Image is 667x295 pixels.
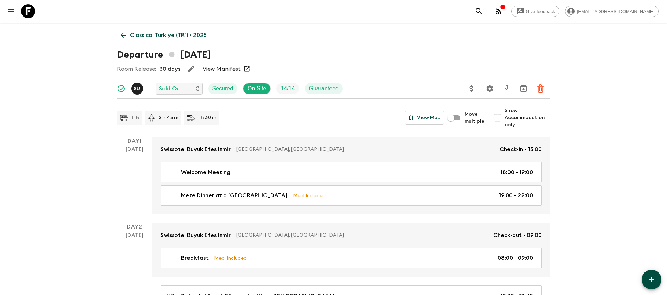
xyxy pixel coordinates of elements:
[498,254,533,262] p: 08:00 - 09:00
[505,107,550,128] span: Show Accommodation only
[248,84,266,93] p: On Site
[181,254,209,262] p: Breakfast
[203,65,241,72] a: View Manifest
[309,84,339,93] p: Guaranteed
[464,82,479,96] button: Update Price, Early Bird Discount and Costs
[522,9,559,14] span: Give feedback
[517,82,531,96] button: Archive (Completed, Cancelled or Unsynced Departures only)
[500,145,542,154] p: Check-in - 15:00
[4,4,18,18] button: menu
[130,31,207,39] p: Classical Türkiye (TR1) • 2025
[293,192,326,199] p: Meal Included
[236,232,488,239] p: [GEOGRAPHIC_DATA], [GEOGRAPHIC_DATA]
[565,6,659,17] div: [EMAIL_ADDRESS][DOMAIN_NAME]
[464,111,485,125] span: Move multiple
[214,254,247,262] p: Meal Included
[483,82,497,96] button: Settings
[134,86,140,91] p: S U
[117,48,210,62] h1: Departure [DATE]
[117,137,152,145] p: Day 1
[126,145,143,214] div: [DATE]
[500,82,514,96] button: Download CSV
[131,85,145,90] span: Sefa Uz
[161,185,542,206] a: Meze Dinner at a [GEOGRAPHIC_DATA]Meal Included19:00 - 22:00
[243,83,271,94] div: On Site
[161,145,231,154] p: Swissotel Buyuk Efes Izmir
[500,168,533,177] p: 18:00 - 19:00
[117,65,156,73] p: Room Release:
[472,4,486,18] button: search adventures
[212,84,233,93] p: Secured
[181,191,287,200] p: Meze Dinner at a [GEOGRAPHIC_DATA]
[511,6,559,17] a: Give feedback
[281,84,295,93] p: 14 / 14
[152,137,550,162] a: Swissotel Buyuk Efes Izmir[GEOGRAPHIC_DATA], [GEOGRAPHIC_DATA]Check-in - 15:00
[405,111,444,125] button: View Map
[499,191,533,200] p: 19:00 - 22:00
[131,114,139,121] p: 11 h
[117,223,152,231] p: Day 2
[159,84,182,93] p: Sold Out
[160,65,180,73] p: 30 days
[117,28,211,42] a: Classical Türkiye (TR1) • 2025
[236,146,494,153] p: [GEOGRAPHIC_DATA], [GEOGRAPHIC_DATA]
[161,231,231,239] p: Swissotel Buyuk Efes Izmir
[131,83,145,95] button: SU
[208,83,238,94] div: Secured
[117,84,126,93] svg: Synced Successfully
[181,168,230,177] p: Welcome Meeting
[533,82,547,96] button: Delete
[493,231,542,239] p: Check-out - 09:00
[573,9,658,14] span: [EMAIL_ADDRESS][DOMAIN_NAME]
[161,248,542,268] a: BreakfastMeal Included08:00 - 09:00
[161,162,542,182] a: Welcome Meeting18:00 - 19:00
[276,83,299,94] div: Trip Fill
[159,114,178,121] p: 2 h 45 m
[198,114,216,121] p: 1 h 30 m
[152,223,550,248] a: Swissotel Buyuk Efes Izmir[GEOGRAPHIC_DATA], [GEOGRAPHIC_DATA]Check-out - 09:00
